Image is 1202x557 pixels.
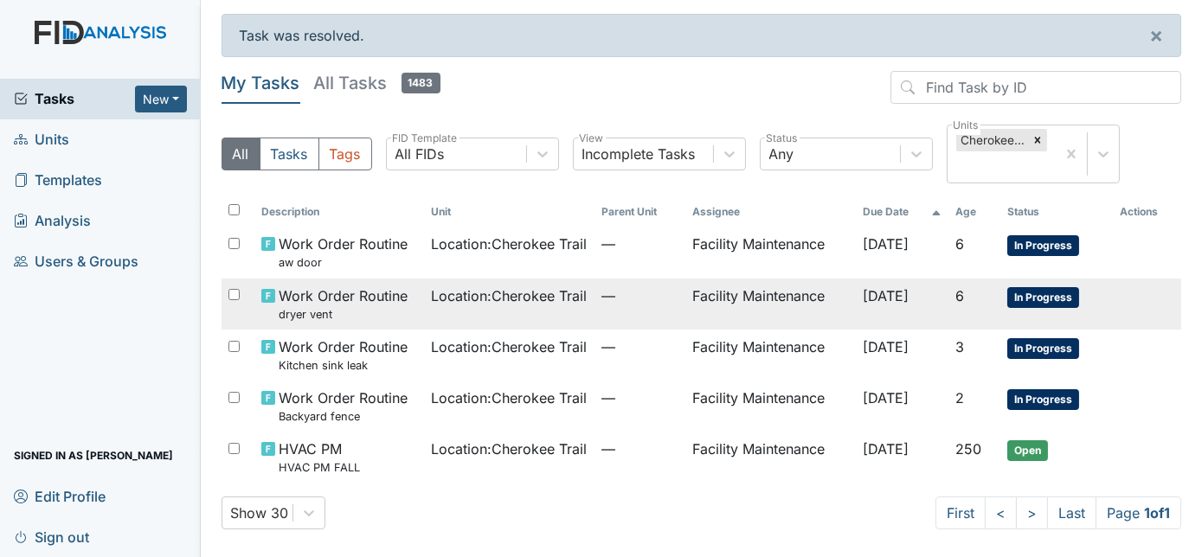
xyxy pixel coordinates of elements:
[279,306,408,323] small: dryer vent
[1144,504,1170,522] strong: 1 of 1
[432,285,588,306] span: Location : Cherokee Trail
[254,197,425,227] th: Toggle SortBy
[395,144,445,164] div: All FIDs
[935,496,986,529] a: First
[228,204,240,215] input: Toggle All Rows Selected
[769,144,794,164] div: Any
[685,278,856,330] td: Facility Maintenance
[856,197,948,227] th: Toggle SortBy
[14,126,69,153] span: Units
[432,387,588,408] span: Location : Cherokee Trail
[955,440,981,458] span: 250
[279,387,408,425] span: Work Order Routine Backyard fence
[955,338,964,355] span: 3
[685,197,856,227] th: Assignee
[985,496,1017,529] a: <
[601,387,678,408] span: —
[260,138,319,170] button: Tasks
[863,235,909,253] span: [DATE]
[314,71,440,95] h5: All Tasks
[1007,338,1079,359] span: In Progress
[1016,496,1048,529] a: >
[432,336,588,357] span: Location : Cherokee Trail
[1149,22,1163,48] span: ×
[1096,496,1181,529] span: Page
[279,357,408,374] small: Kitchen sink leak
[432,234,588,254] span: Location : Cherokee Trail
[601,439,678,459] span: —
[956,129,1028,151] div: Cherokee Trail
[222,138,260,170] button: All
[279,408,408,425] small: Backyard fence
[14,208,91,234] span: Analysis
[279,254,408,271] small: aw door
[685,330,856,381] td: Facility Maintenance
[601,336,678,357] span: —
[14,248,138,275] span: Users & Groups
[279,234,408,271] span: Work Order Routine aw door
[14,442,173,469] span: Signed in as [PERSON_NAME]
[863,287,909,304] span: [DATE]
[279,439,360,476] span: HVAC PM HVAC PM FALL
[595,197,685,227] th: Toggle SortBy
[14,88,135,109] a: Tasks
[432,439,588,459] span: Location : Cherokee Trail
[1047,496,1096,529] a: Last
[935,496,1181,529] nav: task-pagination
[955,235,964,253] span: 6
[685,381,856,432] td: Facility Maintenance
[685,432,856,483] td: Facility Maintenance
[135,86,187,112] button: New
[279,336,408,374] span: Work Order Routine Kitchen sink leak
[1007,235,1079,256] span: In Progress
[425,197,595,227] th: Toggle SortBy
[1000,197,1113,227] th: Toggle SortBy
[279,285,408,323] span: Work Order Routine dryer vent
[890,71,1181,104] input: Find Task by ID
[222,71,300,95] h5: My Tasks
[955,389,964,407] span: 2
[1007,287,1079,308] span: In Progress
[402,73,440,93] span: 1483
[948,197,1000,227] th: Toggle SortBy
[863,440,909,458] span: [DATE]
[601,285,678,306] span: —
[1113,197,1181,227] th: Actions
[685,227,856,278] td: Facility Maintenance
[222,138,372,170] div: Type filter
[222,14,1182,57] div: Task was resolved.
[955,287,964,304] span: 6
[601,234,678,254] span: —
[863,389,909,407] span: [DATE]
[14,483,106,509] span: Edit Profile
[863,338,909,355] span: [DATE]
[1007,389,1079,410] span: In Progress
[1132,15,1180,56] button: ×
[1007,440,1048,461] span: Open
[231,503,289,523] div: Show 30
[318,138,372,170] button: Tags
[14,523,89,550] span: Sign out
[279,459,360,476] small: HVAC PM FALL
[582,144,696,164] div: Incomplete Tasks
[14,167,102,194] span: Templates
